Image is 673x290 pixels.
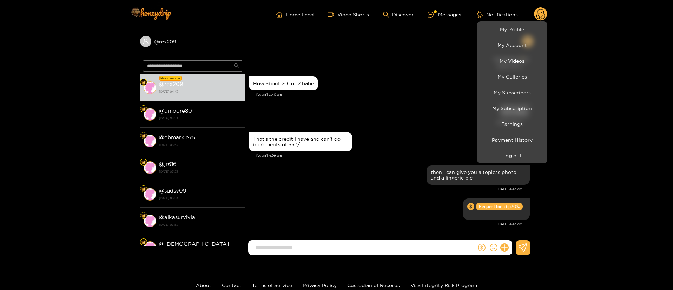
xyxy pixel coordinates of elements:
a: Payment History [479,134,546,146]
a: Earnings [479,118,546,130]
button: Log out [479,149,546,162]
a: My Subscribers [479,86,546,99]
a: My Galleries [479,70,546,83]
a: My Account [479,39,546,51]
a: My Subscription [479,102,546,114]
a: My Profile [479,23,546,35]
a: My Videos [479,55,546,67]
